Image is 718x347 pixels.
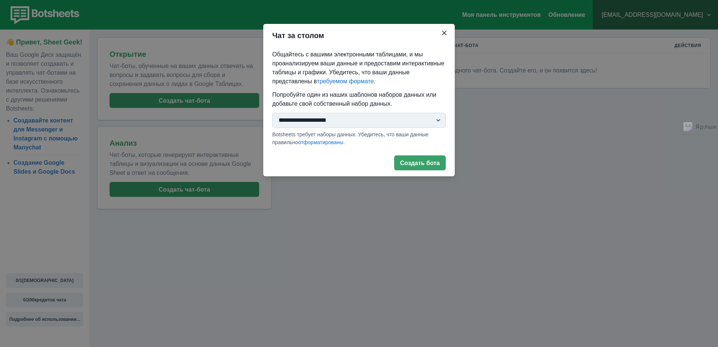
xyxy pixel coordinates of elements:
button: Создать бота [394,155,446,170]
font: Общайтесь с вашими электронными таблицами, и мы проанализируем ваши данные и предоставим интеракт... [272,51,444,84]
font: . [374,78,375,84]
font: Botsheets требует наборы данных. Убедитесь, что ваши данные правильно [272,131,429,145]
button: Закрывать [438,27,450,39]
font: Чат за столом [272,31,324,40]
font: Создать бота [400,160,440,166]
font: . [343,139,345,145]
a: отформатированы [298,139,343,145]
font: Попробуйте один из наших шаблонов наборов данных или добавьте свой собственный набор данных. [272,92,436,107]
a: требуемом формате [317,78,374,84]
